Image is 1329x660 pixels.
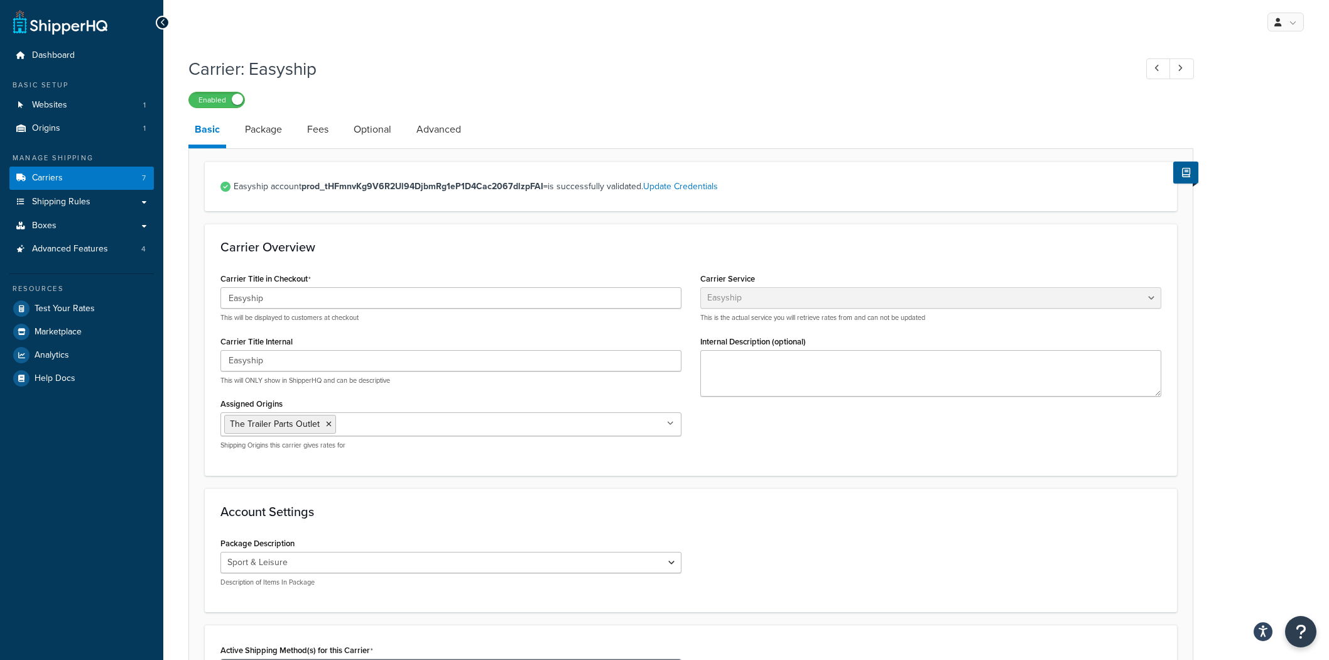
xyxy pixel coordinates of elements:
[301,180,548,193] strong: prod_tHFmnvKg9V6R2Ul94DjbmRg1eP1D4Cac2067dlzpFAI=
[32,123,60,134] span: Origins
[9,94,154,117] a: Websites1
[142,173,146,184] span: 7
[220,441,681,450] p: Shipping Origins this carrier gives rates for
[700,274,755,283] label: Carrier Service
[188,57,1123,81] h1: Carrier: Easyship
[9,44,154,67] a: Dashboard
[220,646,373,656] label: Active Shipping Method(s) for this Carrier
[32,221,57,231] span: Boxes
[643,180,718,193] a: Update Credentials
[32,244,108,255] span: Advanced Features
[143,100,146,111] span: 1
[9,190,154,214] a: Shipping Rules
[9,153,154,163] div: Manage Shipping
[220,539,295,548] label: Package Description
[9,283,154,294] div: Resources
[32,173,63,184] span: Carriers
[347,114,398,145] a: Optional
[9,117,154,140] a: Origins1
[9,80,154,91] div: Basic Setup
[230,417,320,431] span: The Trailer Parts Outlet
[32,197,90,207] span: Shipping Rules
[9,344,154,366] a: Analytics
[410,114,467,145] a: Advanced
[35,373,75,384] span: Help Docs
[234,178,1161,195] span: Easyship account is successfully validated.
[32,50,75,61] span: Dashboard
[9,167,154,190] li: Carriers
[32,100,67,111] span: Websites
[9,167,154,190] a: Carriers7
[9,367,154,390] a: Help Docs
[220,274,311,284] label: Carrier Title in Checkout
[9,117,154,140] li: Origins
[35,327,82,338] span: Marketplace
[700,313,1161,322] p: This is the actual service you will retrieve rates from and can not be updated
[220,337,293,346] label: Carrier Title Internal
[220,505,1161,519] h3: Account Settings
[220,240,1161,254] h3: Carrier Overview
[220,399,283,409] label: Assigned Origins
[9,238,154,261] li: Advanced Features
[143,123,146,134] span: 1
[141,244,146,255] span: 4
[9,214,154,238] a: Boxes
[189,92,244,107] label: Enabled
[239,114,288,145] a: Package
[35,350,69,361] span: Analytics
[1285,616,1316,647] button: Open Resource Center
[9,321,154,343] a: Marketplace
[35,304,95,314] span: Test Your Rates
[9,297,154,320] a: Test Your Rates
[1146,58,1171,79] a: Previous Record
[188,114,226,148] a: Basic
[9,94,154,117] li: Websites
[301,114,335,145] a: Fees
[9,238,154,261] a: Advanced Features4
[220,313,681,322] p: This will be displayed to customers at checkout
[700,337,806,346] label: Internal Description (optional)
[220,578,681,587] p: Description of Items In Package
[1173,162,1198,184] button: Show Help Docs
[220,376,681,385] p: This will ONLY show in ShipperHQ and can be descriptive
[1169,58,1194,79] a: Next Record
